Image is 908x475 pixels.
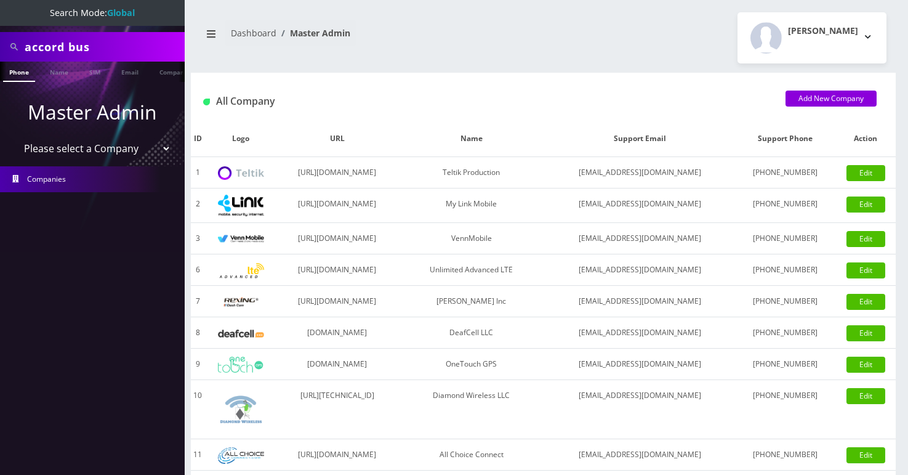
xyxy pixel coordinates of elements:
td: [EMAIL_ADDRESS][DOMAIN_NAME] [545,349,735,380]
a: Email [115,62,145,81]
img: Rexing Inc [218,296,264,308]
a: Edit [846,231,885,247]
td: [URL][DOMAIN_NAME] [276,157,398,189]
th: Action [835,121,896,157]
strong: Global [107,7,135,18]
th: Name [398,121,545,157]
span: Companies [27,174,66,184]
td: 1 [191,157,205,189]
td: DeafCell LLC [398,317,545,349]
td: [PHONE_NUMBER] [735,439,835,471]
a: Edit [846,197,885,213]
a: Edit [846,294,885,310]
td: [URL][DOMAIN_NAME] [276,439,398,471]
td: [EMAIL_ADDRESS][DOMAIN_NAME] [545,254,735,286]
td: [PHONE_NUMBER] [735,286,835,317]
td: 3 [191,223,205,254]
a: Dashboard [231,27,276,39]
td: Diamond Wireless LLC [398,380,545,439]
td: All Choice Connect [398,439,545,471]
th: Support Email [545,121,735,157]
a: Edit [846,447,885,463]
input: Search All Companies [25,35,182,59]
td: Unlimited Advanced LTE [398,254,545,286]
th: Support Phone [735,121,835,157]
td: 10 [191,380,205,439]
td: [URL][DOMAIN_NAME] [276,286,398,317]
th: URL [276,121,398,157]
td: 8 [191,317,205,349]
a: Edit [846,325,885,341]
td: [EMAIL_ADDRESS][DOMAIN_NAME] [545,223,735,254]
td: [URL][DOMAIN_NAME] [276,223,398,254]
a: Edit [846,388,885,404]
img: Teltik Production [218,166,264,181]
span: Search Mode: [50,7,135,18]
img: All Company [203,99,210,105]
a: Phone [3,62,35,82]
td: My Link Mobile [398,189,545,223]
img: DeafCell LLC [218,330,264,338]
td: [EMAIL_ADDRESS][DOMAIN_NAME] [545,380,735,439]
td: [EMAIL_ADDRESS][DOMAIN_NAME] [545,439,735,471]
img: All Choice Connect [218,447,264,464]
img: Diamond Wireless LLC [218,386,264,432]
a: Add New Company [785,91,877,107]
td: [DOMAIN_NAME] [276,349,398,380]
td: [DOMAIN_NAME] [276,317,398,349]
th: ID [191,121,205,157]
td: [EMAIL_ADDRESS][DOMAIN_NAME] [545,286,735,317]
td: [URL][TECHNICAL_ID] [276,380,398,439]
td: [EMAIL_ADDRESS][DOMAIN_NAME] [545,157,735,189]
button: [PERSON_NAME] [737,12,886,63]
td: [PHONE_NUMBER] [735,189,835,223]
td: [PHONE_NUMBER] [735,157,835,189]
td: VennMobile [398,223,545,254]
td: 2 [191,189,205,223]
nav: breadcrumb [200,20,534,55]
a: Edit [846,165,885,181]
td: 11 [191,439,205,471]
td: [PHONE_NUMBER] [735,349,835,380]
th: Logo [205,121,276,157]
img: VennMobile [218,235,264,243]
td: [EMAIL_ADDRESS][DOMAIN_NAME] [545,189,735,223]
td: [PHONE_NUMBER] [735,380,835,439]
td: [URL][DOMAIN_NAME] [276,254,398,286]
td: [EMAIL_ADDRESS][DOMAIN_NAME] [545,317,735,349]
td: 6 [191,254,205,286]
td: OneTouch GPS [398,349,545,380]
td: [PERSON_NAME] Inc [398,286,545,317]
li: Master Admin [276,26,350,39]
a: SIM [83,62,106,81]
a: Company [153,62,195,81]
td: Teltik Production [398,157,545,189]
h1: All Company [203,95,767,107]
a: Name [44,62,74,81]
img: Unlimited Advanced LTE [218,263,264,278]
img: My Link Mobile [218,195,264,216]
td: [PHONE_NUMBER] [735,254,835,286]
img: OneTouch GPS [218,357,264,373]
td: [URL][DOMAIN_NAME] [276,189,398,223]
h2: [PERSON_NAME] [788,26,858,36]
td: 9 [191,349,205,380]
td: [PHONE_NUMBER] [735,317,835,349]
a: Edit [846,357,885,373]
td: [PHONE_NUMBER] [735,223,835,254]
a: Edit [846,262,885,278]
td: 7 [191,286,205,317]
